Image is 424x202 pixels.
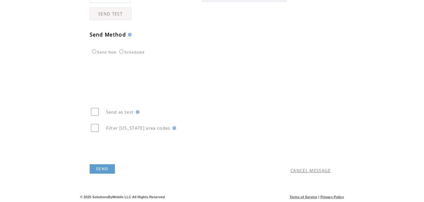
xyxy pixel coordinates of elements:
[90,8,131,20] a: SEND TEST
[119,49,123,53] input: Scheduled
[134,110,140,114] img: help.gif
[318,195,319,199] span: |
[170,126,176,130] img: help.gif
[290,168,331,173] a: CANCEL MESSAGE
[118,50,145,54] label: Scheduled
[92,49,96,53] input: Send Now
[290,195,317,199] a: Terms of Service
[90,164,115,174] a: SEND
[91,50,116,54] label: Send Now
[80,195,165,199] span: © 2025 SolutionsByMobile LLC All Rights Reserved
[106,109,134,115] span: Send as test
[320,195,344,199] a: Privacy Policy
[90,31,126,38] span: Send Method
[126,33,132,36] img: help.gif
[106,125,170,131] span: Filter [US_STATE] area codes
